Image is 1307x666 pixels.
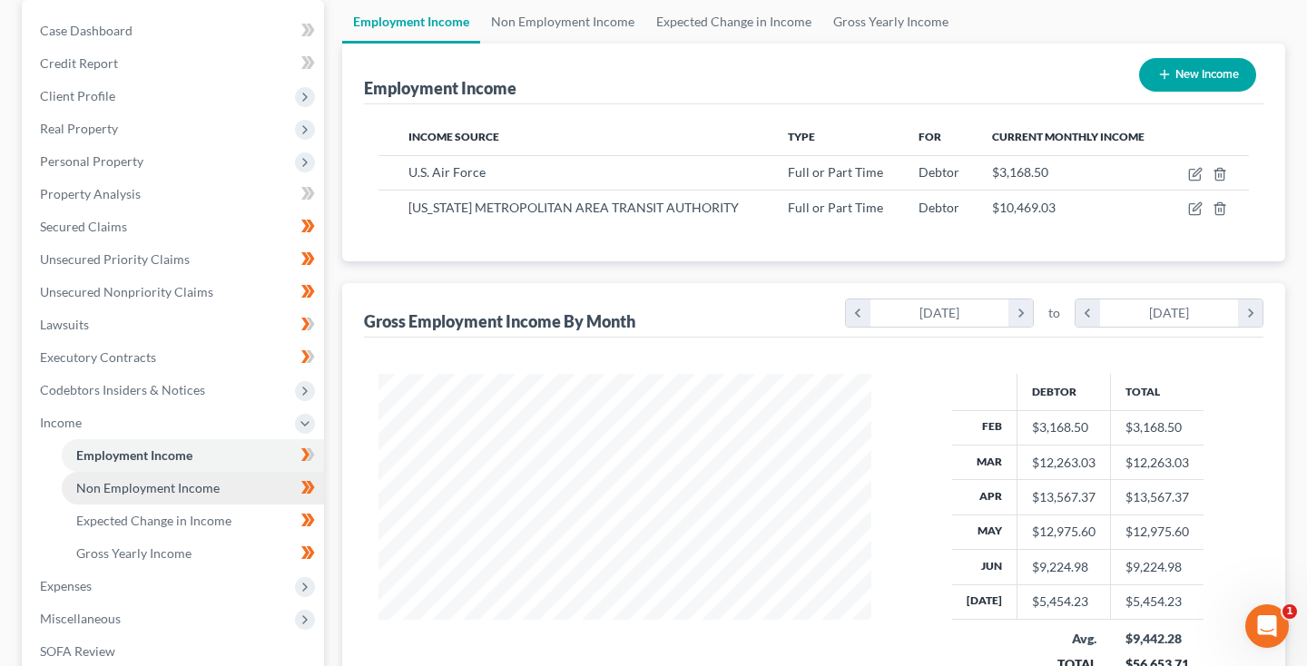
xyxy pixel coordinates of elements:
[1125,630,1190,648] div: $9,442.28
[788,130,815,143] span: Type
[788,164,883,180] span: Full or Part Time
[40,643,115,659] span: SOFA Review
[1017,374,1111,410] th: Debtor
[1111,445,1204,479] td: $12,263.03
[1111,514,1204,549] td: $12,975.60
[364,77,516,99] div: Employment Income
[952,584,1017,619] th: [DATE]
[25,47,324,80] a: Credit Report
[40,578,92,593] span: Expenses
[1245,604,1289,648] iframe: Intercom live chat
[992,200,1056,215] span: $10,469.03
[1008,299,1033,327] i: chevron_right
[25,211,324,243] a: Secured Claims
[25,309,324,341] a: Lawsuits
[1111,584,1204,619] td: $5,454.23
[364,310,635,332] div: Gross Employment Income By Month
[1032,523,1096,541] div: $12,975.60
[40,186,141,201] span: Property Analysis
[1076,299,1100,327] i: chevron_left
[25,243,324,276] a: Unsecured Priority Claims
[1032,488,1096,506] div: $13,567.37
[1100,299,1239,327] div: [DATE]
[62,537,324,570] a: Gross Yearly Income
[408,130,499,143] span: Income Source
[788,200,883,215] span: Full or Part Time
[1032,593,1096,611] div: $5,454.23
[40,284,213,299] span: Unsecured Nonpriority Claims
[40,382,205,397] span: Codebtors Insiders & Notices
[40,121,118,136] span: Real Property
[40,55,118,71] span: Credit Report
[1048,304,1060,322] span: to
[25,178,324,211] a: Property Analysis
[1111,374,1204,410] th: Total
[846,299,870,327] i: chevron_left
[952,514,1017,549] th: May
[40,219,127,234] span: Secured Claims
[76,480,220,495] span: Non Employment Income
[25,276,324,309] a: Unsecured Nonpriority Claims
[408,200,739,215] span: [US_STATE] METROPOLITAN AREA TRANSIT AUTHORITY
[870,299,1009,327] div: [DATE]
[1111,550,1204,584] td: $9,224.98
[952,550,1017,584] th: Jun
[76,513,231,528] span: Expected Change in Income
[62,472,324,504] a: Non Employment Income
[40,153,143,169] span: Personal Property
[76,447,192,463] span: Employment Income
[40,251,190,267] span: Unsecured Priority Claims
[40,88,115,103] span: Client Profile
[408,164,486,180] span: U.S. Air Force
[1111,480,1204,514] td: $13,567.37
[40,317,89,332] span: Lawsuits
[952,480,1017,514] th: Apr
[76,545,192,561] span: Gross Yearly Income
[25,15,324,47] a: Case Dashboard
[919,130,941,143] span: For
[40,611,121,626] span: Miscellaneous
[40,23,133,38] span: Case Dashboard
[919,164,959,180] span: Debtor
[992,164,1048,180] span: $3,168.50
[1111,410,1204,445] td: $3,168.50
[1139,58,1256,92] button: New Income
[919,200,959,215] span: Debtor
[1032,418,1096,436] div: $3,168.50
[1282,604,1297,619] span: 1
[952,410,1017,445] th: Feb
[1032,454,1096,472] div: $12,263.03
[952,445,1017,479] th: Mar
[62,439,324,472] a: Employment Income
[1238,299,1263,327] i: chevron_right
[62,504,324,537] a: Expected Change in Income
[992,130,1145,143] span: Current Monthly Income
[1032,558,1096,576] div: $9,224.98
[1032,630,1096,648] div: Avg.
[40,415,82,430] span: Income
[40,349,156,365] span: Executory Contracts
[25,341,324,374] a: Executory Contracts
